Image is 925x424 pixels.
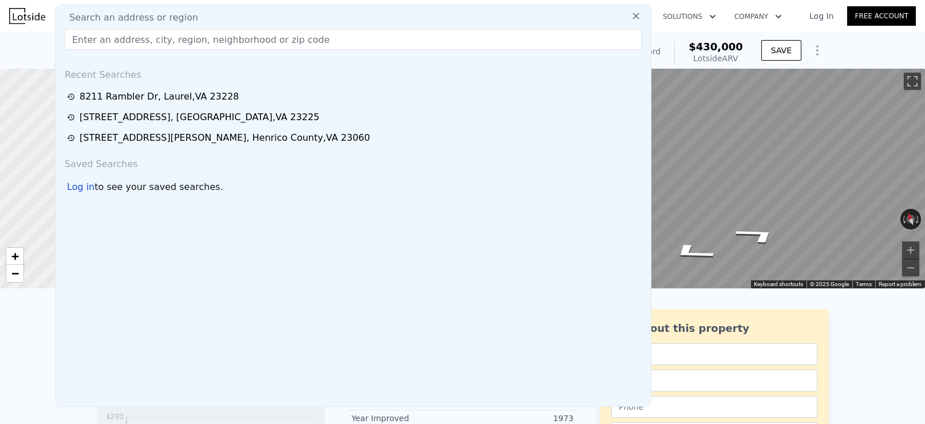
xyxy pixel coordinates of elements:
[462,413,574,424] div: 1973
[879,281,922,287] a: Report a problem
[725,6,791,27] button: Company
[650,239,733,266] path: Go West, Wasp Ln
[904,73,921,90] button: Toggle fullscreen view
[902,259,919,276] button: Zoom out
[716,222,800,249] path: Go East, Wasp Ln
[611,343,817,365] input: Name
[67,180,94,194] div: Log in
[915,209,922,229] button: Rotate clockwise
[65,29,642,50] input: Enter an address, city, region, neighborhood or zip code
[847,6,916,26] a: Free Account
[654,6,725,27] button: Solutions
[106,413,124,421] tspan: $293
[11,249,19,263] span: +
[524,69,925,288] div: Map
[796,10,847,22] a: Log In
[900,209,907,229] button: Rotate counterclockwise
[67,131,643,145] a: [STREET_ADDRESS][PERSON_NAME], Henrico County,VA 23060
[902,241,919,259] button: Zoom in
[94,180,223,194] span: to see your saved searches.
[689,53,743,64] div: Lotside ARV
[80,131,370,145] div: [STREET_ADDRESS][PERSON_NAME] , Henrico County , VA 23060
[524,69,925,288] div: Street View
[60,59,646,86] div: Recent Searches
[689,41,743,53] span: $430,000
[856,281,872,287] a: Terms
[810,281,849,287] span: © 2025 Google
[11,266,19,280] span: −
[903,208,918,231] button: Reset the view
[611,320,817,336] div: Ask about this property
[60,11,198,25] span: Search an address or region
[60,148,646,176] div: Saved Searches
[611,396,817,418] input: Phone
[351,413,462,424] div: Year Improved
[80,90,239,104] div: 8211 Rambler Dr , Laurel , VA 23228
[761,40,801,61] button: SAVE
[6,265,23,282] a: Zoom out
[754,280,803,288] button: Keyboard shortcuts
[611,370,817,391] input: Email
[6,248,23,265] a: Zoom in
[9,8,45,24] img: Lotside
[80,110,319,124] div: [STREET_ADDRESS] , [GEOGRAPHIC_DATA] , VA 23225
[67,110,643,124] a: [STREET_ADDRESS], [GEOGRAPHIC_DATA],VA 23225
[806,39,829,62] button: Show Options
[67,90,643,104] a: 8211 Rambler Dr, Laurel,VA 23228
